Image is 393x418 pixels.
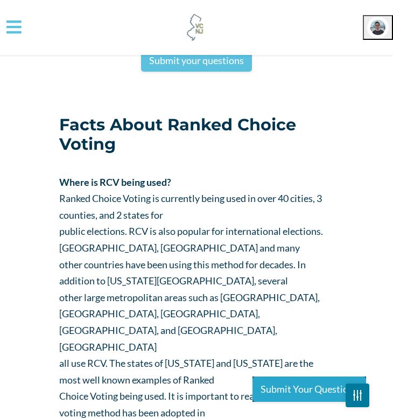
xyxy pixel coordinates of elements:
img: Jack Cunningham [367,17,389,38]
img: Voter Choice NJ [181,13,210,42]
h2: Facts About Ranked Choice Voting [59,104,334,165]
strong: Where is RCV being used? [59,176,171,188]
a: Submit Your Questions [252,377,366,402]
a: Submit your questions [141,49,252,72]
button: Open profile menu for Jack Cunningham [363,15,393,40]
img: Fader [353,393,362,398]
